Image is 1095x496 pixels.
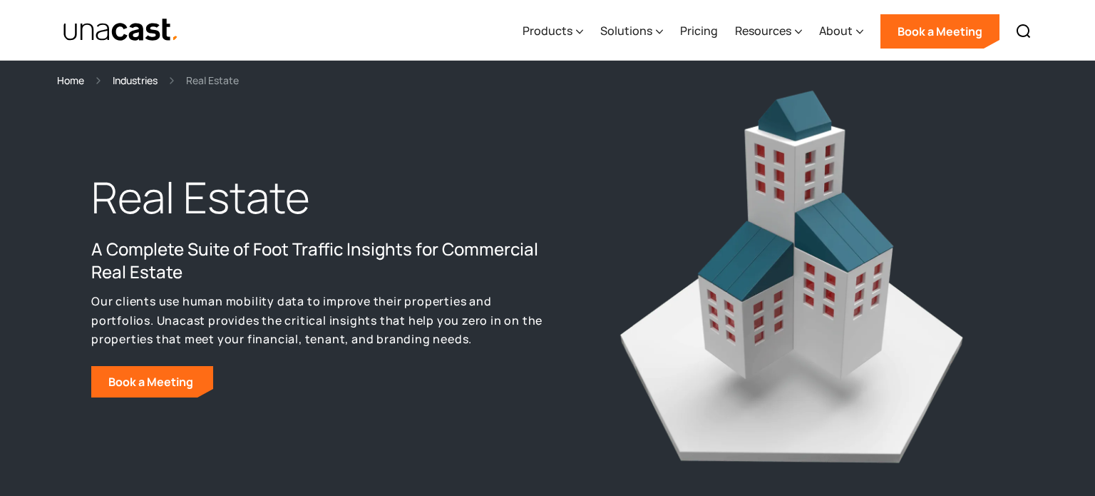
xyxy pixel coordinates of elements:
h2: A Complete Suite of Foot Traffic Insights for Commercial Real Estate [91,238,547,283]
a: Book a Meeting [880,14,999,49]
div: Resources [735,22,791,39]
div: Resources [735,2,802,61]
img: Unacast text logo [63,18,179,43]
h1: Real Estate [91,169,547,226]
div: Real Estate [186,72,239,88]
div: Products [523,2,583,61]
a: Industries [113,72,158,88]
div: Solutions [600,2,663,61]
img: Search icon [1015,23,1032,40]
a: Pricing [680,2,718,61]
a: home [63,18,179,43]
div: About [819,2,863,61]
a: Home [57,72,84,88]
img: Industrial building, three tier [615,83,965,467]
div: Products [523,22,572,39]
div: About [819,22,853,39]
p: Our clients use human mobility data to improve their properties and portfolios. Unacast provides ... [91,292,547,349]
div: Solutions [600,22,652,39]
a: Book a Meeting [91,366,213,398]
